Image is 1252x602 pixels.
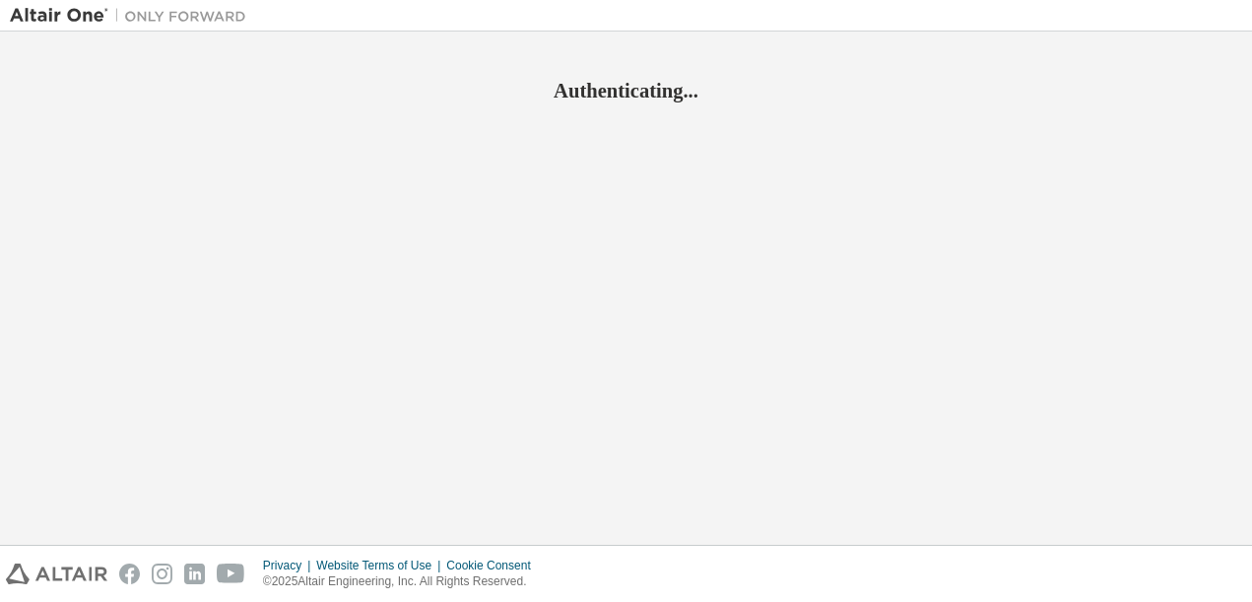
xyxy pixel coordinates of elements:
img: linkedin.svg [184,564,205,584]
div: Cookie Consent [446,558,542,573]
h2: Authenticating... [10,78,1242,103]
img: Altair One [10,6,256,26]
img: youtube.svg [217,564,245,584]
img: facebook.svg [119,564,140,584]
div: Website Terms of Use [316,558,446,573]
img: instagram.svg [152,564,172,584]
p: © 2025 Altair Engineering, Inc. All Rights Reserved. [263,573,543,590]
div: Privacy [263,558,316,573]
img: altair_logo.svg [6,564,107,584]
